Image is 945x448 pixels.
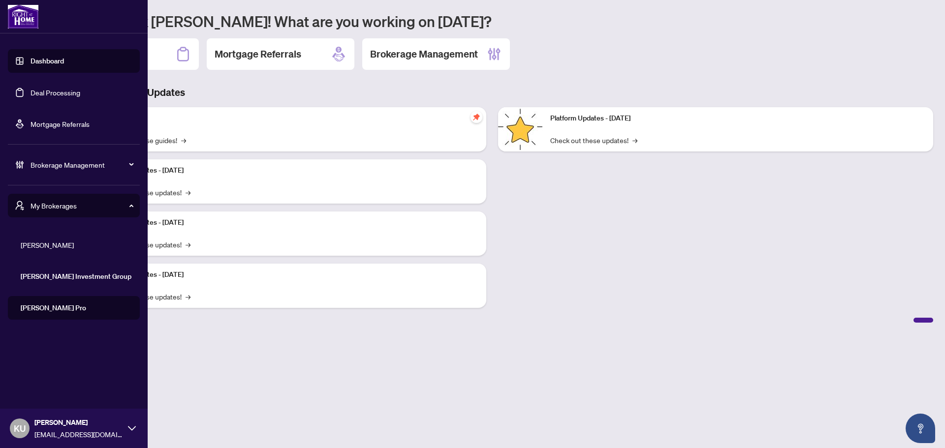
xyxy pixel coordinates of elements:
[51,12,933,30] h1: Welcome back [PERSON_NAME]! What are you working on [DATE]?
[186,187,190,198] span: →
[103,165,478,176] p: Platform Updates - [DATE]
[31,159,133,170] span: Brokerage Management
[103,113,478,124] p: Self-Help
[15,201,25,210] span: user-switch
[8,5,38,29] img: logo
[31,88,80,97] a: Deal Processing
[498,107,542,151] img: Platform Updates - June 23, 2025
[31,119,90,128] a: Mortgage Referrals
[21,239,133,250] span: [PERSON_NAME]
[215,47,301,61] h2: Mortgage Referrals
[370,47,478,61] h2: Brokerage Management
[103,217,478,228] p: Platform Updates - [DATE]
[471,111,482,123] span: pushpin
[632,135,637,146] span: →
[51,86,933,99] h3: Brokerage & Industry Updates
[34,417,123,428] span: [PERSON_NAME]
[186,291,190,302] span: →
[14,421,26,435] span: KU
[181,135,186,146] span: →
[31,200,133,211] span: My Brokerages
[550,135,637,146] a: Check out these updates!→
[34,429,123,440] span: [EMAIL_ADDRESS][DOMAIN_NAME]
[21,271,133,282] span: [PERSON_NAME] Investment Group
[103,269,478,280] p: Platform Updates - [DATE]
[21,302,133,313] span: [PERSON_NAME] Pro
[186,239,190,250] span: →
[906,414,935,443] button: Open asap
[550,113,925,124] p: Platform Updates - [DATE]
[31,57,64,65] a: Dashboard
